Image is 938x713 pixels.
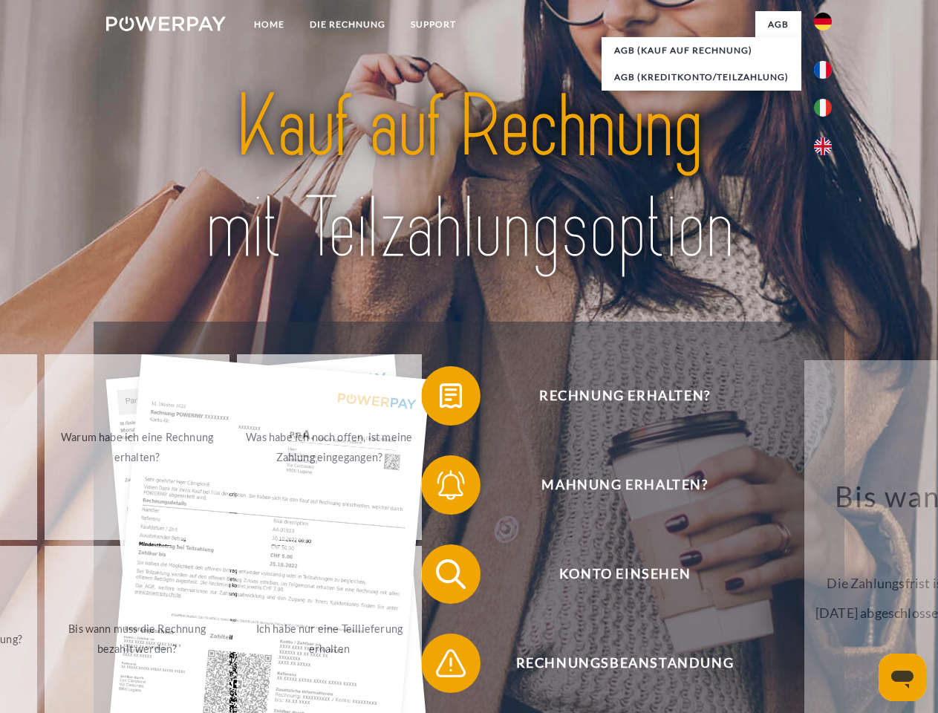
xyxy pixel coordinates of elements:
[814,13,832,30] img: de
[814,99,832,117] img: it
[421,634,807,693] button: Rechnungsbeanstandung
[246,619,413,659] div: Ich habe nur eine Teillieferung erhalten
[53,619,221,659] div: Bis wann muss die Rechnung bezahlt werden?
[237,354,422,540] a: Was habe ich noch offen, ist meine Zahlung eingegangen?
[142,71,796,284] img: title-powerpay_de.svg
[432,645,469,682] img: qb_warning.svg
[443,634,807,693] span: Rechnungsbeanstandung
[814,137,832,155] img: en
[241,11,297,38] a: Home
[421,544,807,604] button: Konto einsehen
[602,37,801,64] a: AGB (Kauf auf Rechnung)
[814,61,832,79] img: fr
[602,64,801,91] a: AGB (Kreditkonto/Teilzahlung)
[246,427,413,467] div: Was habe ich noch offen, ist meine Zahlung eingegangen?
[297,11,398,38] a: DIE RECHNUNG
[443,544,807,604] span: Konto einsehen
[53,427,221,467] div: Warum habe ich eine Rechnung erhalten?
[432,556,469,593] img: qb_search.svg
[398,11,469,38] a: SUPPORT
[755,11,801,38] a: agb
[879,654,926,701] iframe: Schaltfläche zum Öffnen des Messaging-Fensters
[106,16,226,31] img: logo-powerpay-white.svg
